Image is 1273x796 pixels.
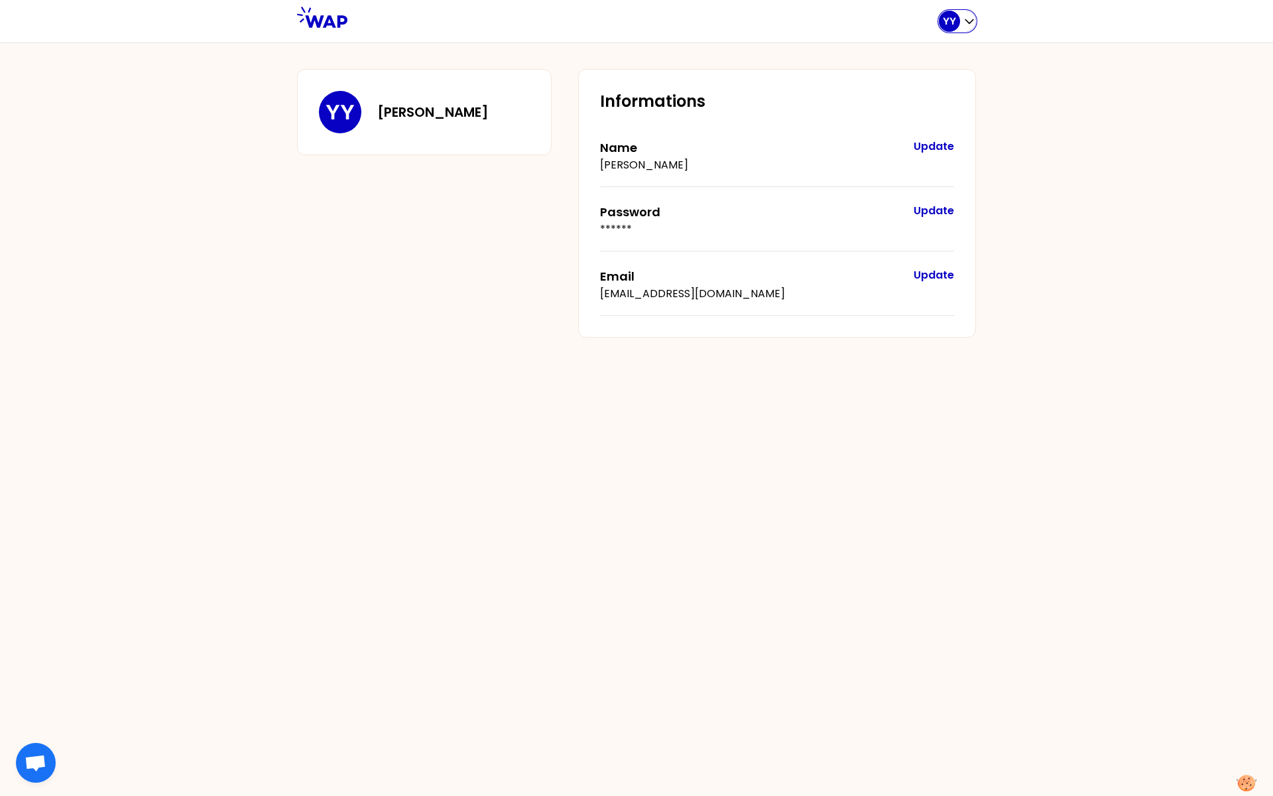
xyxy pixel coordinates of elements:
p: [PERSON_NAME] [600,157,900,173]
label: Name [600,139,637,156]
label: Email [600,268,635,285]
button: YY [939,11,976,32]
button: Update [914,267,954,283]
button: Update [914,139,954,155]
button: Update [914,203,954,219]
a: Open chat [16,743,56,783]
h2: Informations [600,91,954,112]
label: Password [600,204,660,220]
p: YY [326,100,355,124]
p: [EMAIL_ADDRESS][DOMAIN_NAME] [600,286,900,302]
h3: [PERSON_NAME] [377,103,489,121]
p: YY [943,15,956,28]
